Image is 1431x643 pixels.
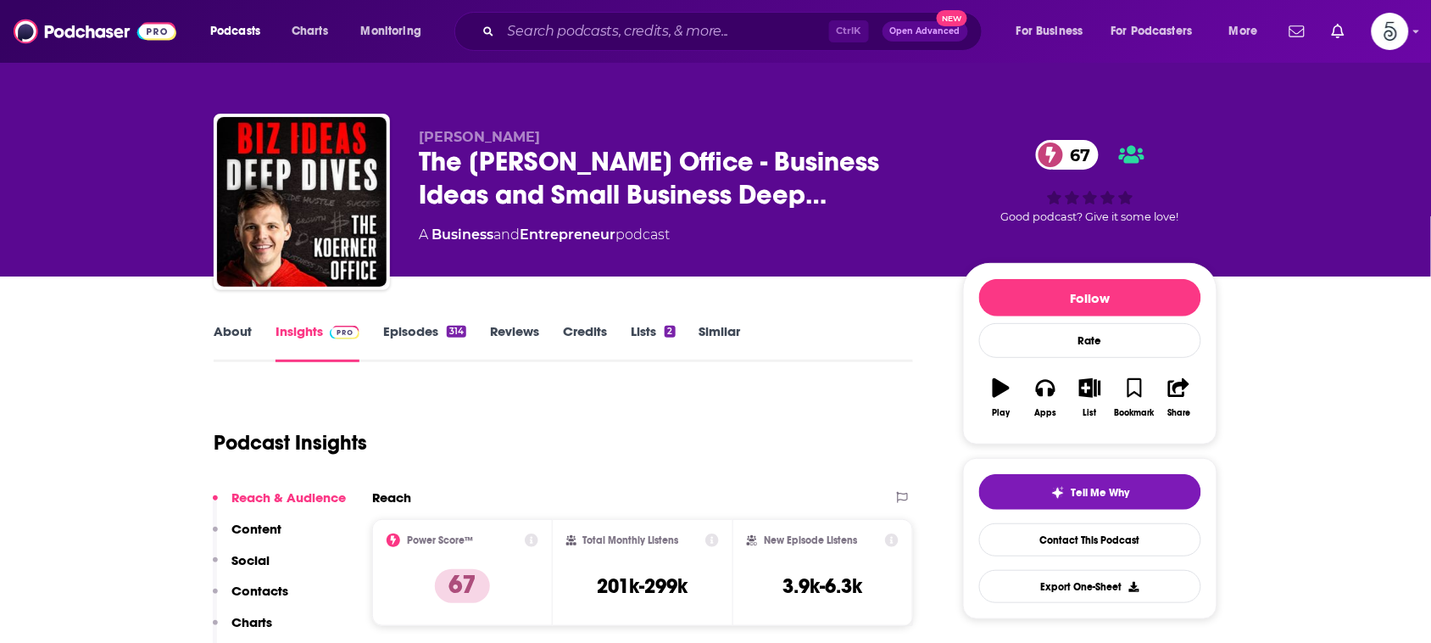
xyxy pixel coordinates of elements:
[1111,20,1193,43] span: For Podcasters
[349,18,443,45] button: open menu
[490,323,539,362] a: Reviews
[1372,13,1409,50] img: User Profile
[276,323,359,362] a: InsightsPodchaser Pro
[1001,210,1179,223] span: Good podcast? Give it some love!
[432,226,493,243] a: Business
[501,18,829,45] input: Search podcasts, credits, & more...
[281,18,338,45] a: Charts
[1115,408,1155,418] div: Bookmark
[1112,367,1156,428] button: Bookmark
[1167,408,1190,418] div: Share
[979,323,1201,358] div: Rate
[890,27,960,36] span: Open Advanced
[231,583,288,599] p: Contacts
[213,583,288,614] button: Contacts
[1053,140,1099,170] span: 67
[1005,18,1105,45] button: open menu
[435,569,490,603] p: 67
[993,408,1011,418] div: Play
[520,226,615,243] a: Entrepreneur
[210,20,260,43] span: Podcasts
[198,18,282,45] button: open menu
[1100,18,1217,45] button: open menu
[764,534,857,546] h2: New Episode Listens
[1372,13,1409,50] button: Show profile menu
[214,430,367,456] h1: Podcast Insights
[1023,367,1067,428] button: Apps
[14,15,176,48] img: Podchaser - Follow, Share and Rate Podcasts
[213,521,281,552] button: Content
[937,10,967,26] span: New
[361,20,421,43] span: Monitoring
[407,534,473,546] h2: Power Score™
[213,552,270,584] button: Social
[1217,18,1279,45] button: open menu
[1083,408,1097,418] div: List
[1016,20,1083,43] span: For Business
[1051,486,1065,500] img: tell me why sparkle
[979,367,1023,428] button: Play
[1036,140,1099,170] a: 67
[1035,408,1057,418] div: Apps
[231,614,272,630] p: Charts
[214,323,252,362] a: About
[979,523,1201,556] a: Contact This Podcast
[231,489,346,506] p: Reach & Audience
[1372,13,1409,50] span: Logged in as Spiral5-G2
[583,534,679,546] h2: Total Monthly Listens
[330,326,359,339] img: Podchaser Pro
[493,226,520,243] span: and
[1325,17,1351,46] a: Show notifications dropdown
[699,323,741,362] a: Similar
[231,552,270,568] p: Social
[665,326,675,338] div: 2
[979,279,1201,316] button: Follow
[447,326,466,338] div: 314
[597,573,688,599] h3: 201k-299k
[979,474,1201,510] button: tell me why sparkleTell Me Why
[883,21,968,42] button: Open AdvancedNew
[829,20,869,42] span: Ctrl K
[1068,367,1112,428] button: List
[372,489,411,506] h2: Reach
[383,323,466,362] a: Episodes314
[1157,367,1201,428] button: Share
[419,129,540,145] span: [PERSON_NAME]
[471,12,999,51] div: Search podcasts, credits, & more...
[1229,20,1258,43] span: More
[963,129,1217,234] div: 67Good podcast? Give it some love!
[213,489,346,521] button: Reach & Audience
[1283,17,1311,46] a: Show notifications dropdown
[631,323,675,362] a: Lists2
[292,20,328,43] span: Charts
[1072,486,1130,500] span: Tell Me Why
[979,570,1201,603] button: Export One-Sheet
[231,521,281,537] p: Content
[783,573,863,599] h3: 3.9k-6.3k
[217,117,387,287] img: The Koerner Office - Business Ideas and Small Business Deep Dives with Entrepreneurs
[419,225,670,245] div: A podcast
[563,323,607,362] a: Credits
